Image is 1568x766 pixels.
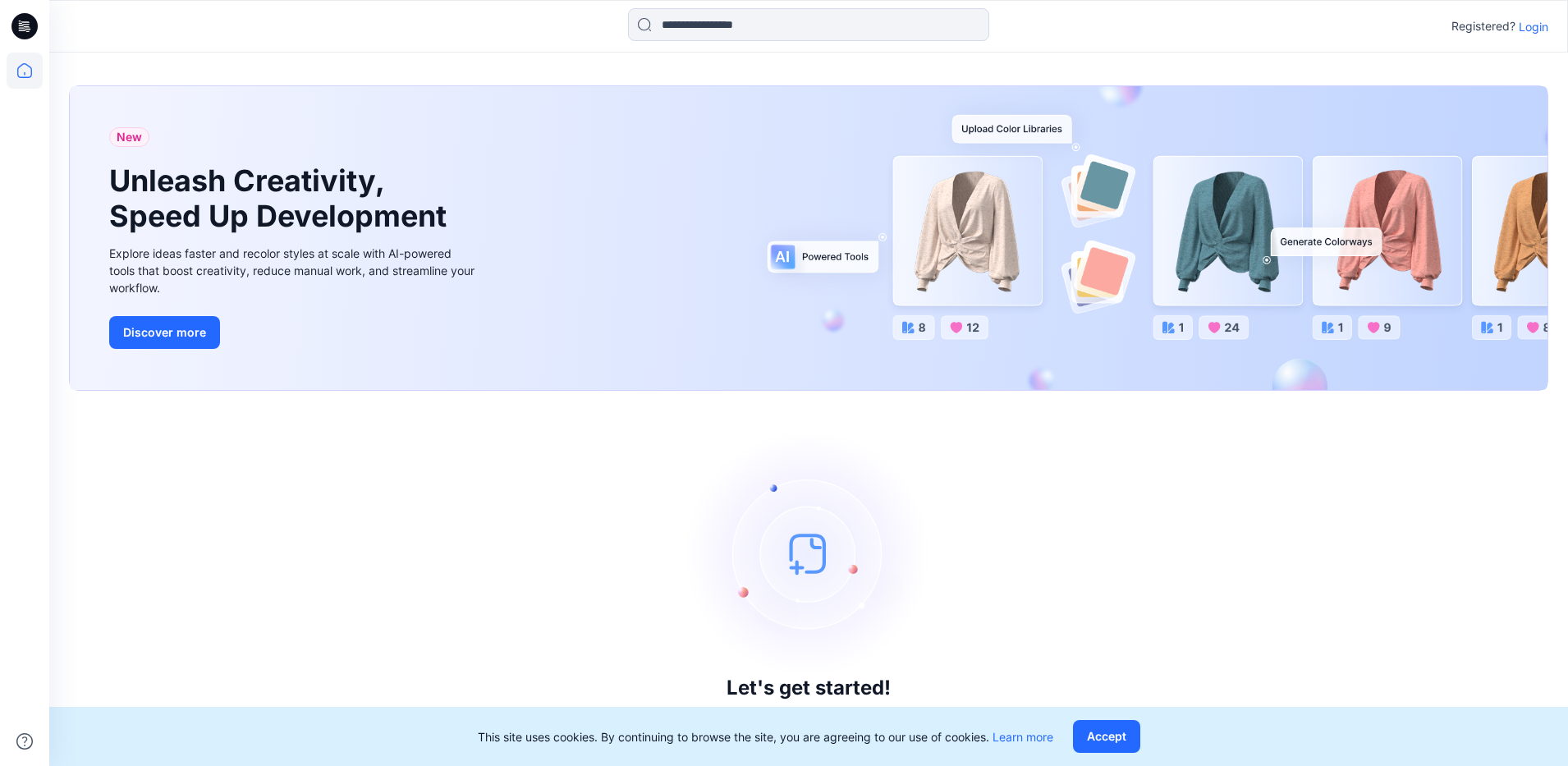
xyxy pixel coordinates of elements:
p: Login [1519,18,1548,35]
span: New [117,127,142,147]
h3: Let's get started! [727,677,891,699]
p: This site uses cookies. By continuing to browse the site, you are agreeing to our use of cookies. [478,728,1053,745]
a: Discover more [109,316,479,349]
a: Learn more [993,730,1053,744]
img: empty-state-image.svg [685,430,932,677]
p: Registered? [1451,16,1515,36]
button: Accept [1073,720,1140,753]
button: Discover more [109,316,220,349]
div: Explore ideas faster and recolor styles at scale with AI-powered tools that boost creativity, red... [109,245,479,296]
h1: Unleash Creativity, Speed Up Development [109,163,454,234]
